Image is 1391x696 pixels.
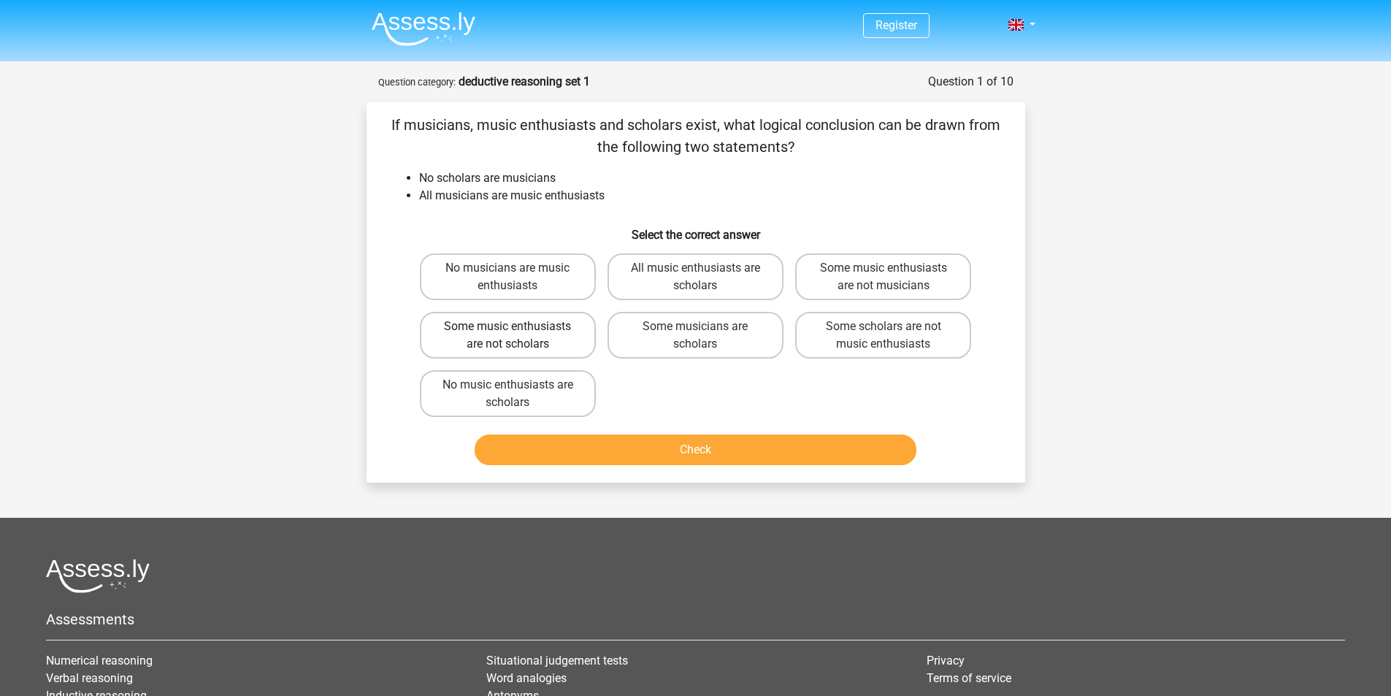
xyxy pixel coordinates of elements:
[475,435,916,465] button: Check
[420,253,596,300] label: No musicians are music enthusiasts
[459,74,590,88] strong: deductive reasoning set 1
[608,312,783,359] label: Some musicians are scholars
[795,253,971,300] label: Some music enthusiasts are not musicians
[875,18,917,32] a: Register
[390,114,1002,158] p: If musicians, music enthusiasts and scholars exist, what logical conclusion can be drawn from the...
[927,671,1011,685] a: Terms of service
[378,77,456,88] small: Question category:
[486,654,628,668] a: Situational judgement tests
[46,671,133,685] a: Verbal reasoning
[419,169,1002,187] li: No scholars are musicians
[419,187,1002,204] li: All musicians are music enthusiasts
[390,216,1002,242] h6: Select the correct answer
[420,370,596,417] label: No music enthusiasts are scholars
[420,312,596,359] label: Some music enthusiasts are not scholars
[486,671,567,685] a: Word analogies
[608,253,783,300] label: All music enthusiasts are scholars
[928,73,1013,91] div: Question 1 of 10
[372,12,475,46] img: Assessly
[46,559,150,593] img: Assessly logo
[46,611,1345,628] h5: Assessments
[927,654,965,668] a: Privacy
[795,312,971,359] label: Some scholars are not music enthusiasts
[46,654,153,668] a: Numerical reasoning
